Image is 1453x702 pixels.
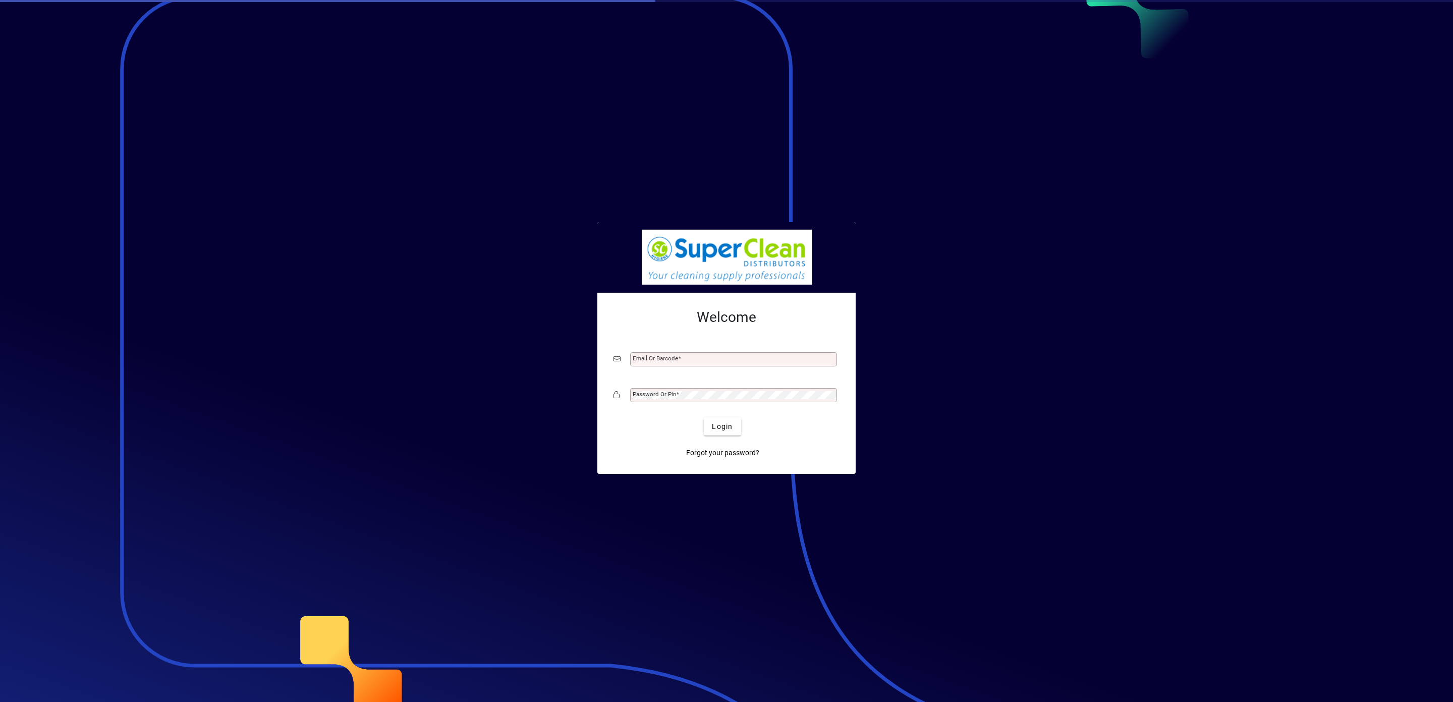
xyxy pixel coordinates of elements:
[682,444,763,462] a: Forgot your password?
[633,355,678,362] mat-label: Email or Barcode
[704,417,741,436] button: Login
[633,391,676,398] mat-label: Password or Pin
[712,421,733,432] span: Login
[686,448,759,458] span: Forgot your password?
[613,309,840,326] h2: Welcome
